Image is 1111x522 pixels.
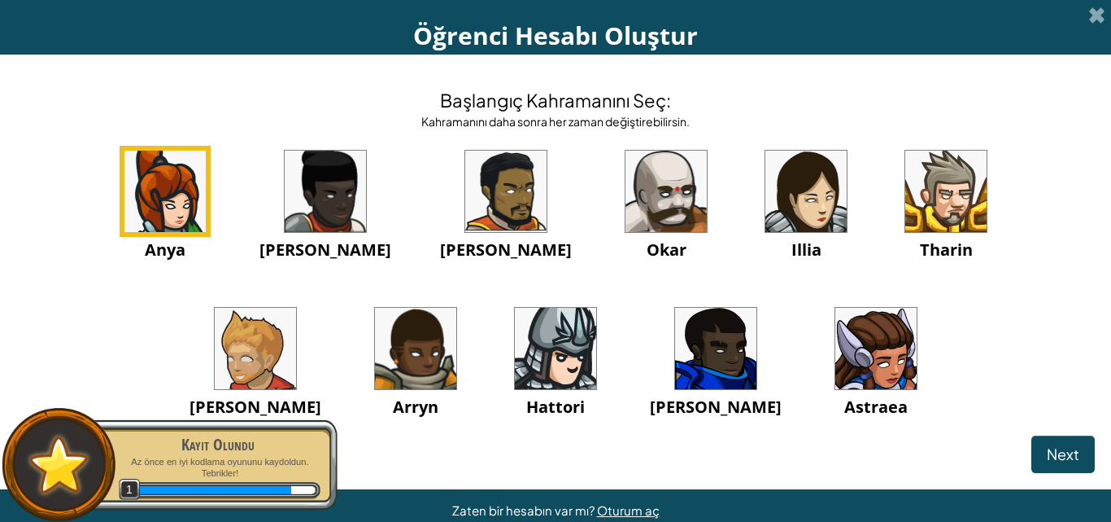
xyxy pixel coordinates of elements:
span: Next [1047,445,1079,463]
img: portrait.png [675,308,756,389]
span: Hattori [526,396,585,418]
div: Kayıt Olundu [115,433,320,456]
a: Oturum aç [597,502,660,518]
span: Öğrenci Hesabı Oluştur [413,19,698,52]
span: 1 [119,479,141,501]
img: default.png [22,428,96,501]
button: Next [1031,436,1095,473]
img: portrait.png [835,308,917,389]
p: Az önce en iyi kodlama oyununu kaydoldun. Tebrikler! [115,456,320,480]
img: portrait.png [515,308,596,389]
img: portrait.png [625,151,707,232]
span: Okar [647,239,686,261]
div: 3 XPseviye kadar 2 [291,486,315,494]
span: Astraea [844,396,908,418]
img: portrait.png [905,151,987,232]
img: portrait.png [124,151,206,232]
img: portrait.png [215,308,296,389]
span: Illia [791,239,821,261]
img: portrait.png [765,151,847,232]
span: [PERSON_NAME] [259,239,391,261]
span: [PERSON_NAME] [190,396,321,418]
div: Kahramanını daha sonra her zaman değiştirebilirsin. [421,113,690,129]
span: Zaten bir hesabın var mı? [452,502,597,518]
img: portrait.png [285,151,366,232]
img: portrait.png [465,151,547,232]
span: Anya [145,239,185,261]
span: Tharin [920,239,973,261]
div: 20 XPkazanıldı [137,486,292,494]
span: [PERSON_NAME] [440,239,572,261]
span: [PERSON_NAME] [650,396,782,418]
span: Arryn [393,396,438,418]
h4: Başlangıç Kahramanını Seç: [421,87,690,113]
img: portrait.png [375,308,456,389]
